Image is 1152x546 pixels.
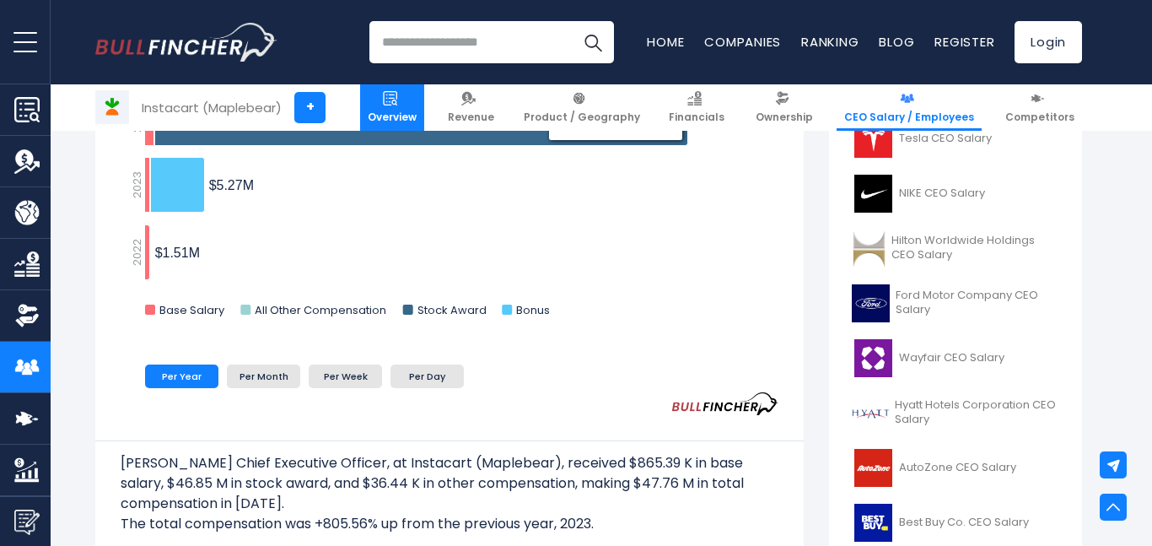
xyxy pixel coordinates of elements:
p: The total compensation was +805.56% up from the previous year, 2023. [121,514,778,534]
text: Bonus [516,302,550,318]
span: CEO Salary / Employees [844,111,974,124]
span: AutoZone CEO Salary [899,461,1016,475]
li: Per Month [227,365,300,388]
text: 2023 [129,171,145,198]
span: Product / Geography [524,111,640,124]
img: W logo [852,339,894,377]
a: Best Buy Co. CEO Salary [842,500,1069,546]
a: Product / Geography [516,84,648,131]
a: Competitors [998,84,1082,131]
img: F logo [852,284,891,322]
a: Blog [879,33,914,51]
p: [PERSON_NAME] Chief Executive Officer, at Instacart (Maplebear), received $865.39 K in base salar... [121,453,778,514]
tspan: $1.51M [155,246,200,260]
li: Per Day [390,365,464,388]
span: Competitors [1005,111,1074,124]
a: Revenue [440,84,502,131]
svg: Fidji Simo Chief Executive Officer [121,40,778,335]
span: Financials [669,111,724,124]
text: Base Salary [159,302,225,318]
span: Ownership [756,111,813,124]
a: Home [647,33,684,51]
img: AZO logo [852,449,894,487]
span: Best Buy Co. CEO Salary [899,516,1029,530]
a: Go to homepage [95,23,277,62]
text: 2024 [129,105,145,132]
a: Ranking [801,33,859,51]
a: Ford Motor Company CEO Salary [842,280,1069,327]
li: Per Year [145,365,218,388]
a: AutoZone CEO Salary [842,445,1069,491]
div: Instacart (Maplebear) [142,98,282,117]
a: NIKE CEO Salary [842,170,1069,217]
a: Hyatt Hotels Corporation CEO Salary [842,390,1069,436]
img: HLT logo [852,230,886,268]
img: BBY logo [852,504,894,542]
a: Wayfair CEO Salary [842,335,1069,381]
text: All Other Compensation [255,302,386,318]
span: Wayfair CEO Salary [899,351,1004,365]
span: Tesla CEO Salary [899,132,992,146]
span: Overview [368,111,417,124]
a: Tesla CEO Salary [842,116,1069,162]
text: 2022 [129,239,145,266]
button: Search [572,21,614,63]
a: Companies [704,33,781,51]
span: NIKE CEO Salary [899,187,985,201]
a: CEO Salary / Employees [837,84,982,131]
a: Register [934,33,994,51]
li: Per Week [309,365,382,388]
img: Ownership [14,303,40,328]
span: Hilton Worldwide Holdings CEO Salary [891,234,1059,262]
span: Revenue [448,111,494,124]
tspan: $5.27M [209,178,254,192]
a: Hilton Worldwide Holdings CEO Salary [842,225,1069,272]
a: Ownership [748,84,821,131]
a: Overview [360,84,424,131]
img: NKE logo [852,175,894,213]
img: Bullfincher logo [95,23,277,62]
img: H logo [852,394,890,432]
a: + [294,92,326,123]
a: Financials [661,84,732,131]
span: Ford Motor Company CEO Salary [896,289,1059,317]
text: Stock Award [417,302,487,318]
span: Hyatt Hotels Corporation CEO Salary [895,398,1059,427]
img: TSLA logo [852,120,894,158]
a: Login [1015,21,1082,63]
img: CART logo [96,91,128,123]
